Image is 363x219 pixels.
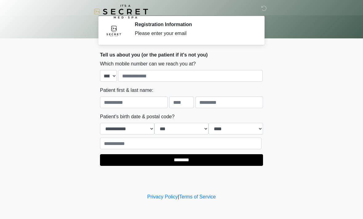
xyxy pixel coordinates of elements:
[100,60,196,68] label: Which mobile number can we reach you at?
[135,22,254,27] h2: Registration Information
[105,22,123,40] img: Agent Avatar
[100,87,153,94] label: Patient first & last name:
[94,5,148,18] img: It's A Secret Med Spa Logo
[100,113,174,120] label: Patient's birth date & postal code?
[179,194,216,199] a: Terms of Service
[147,194,178,199] a: Privacy Policy
[178,194,179,199] a: |
[100,52,263,58] h2: Tell us about you (or the patient if it's not you)
[135,30,254,37] div: Please enter your email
